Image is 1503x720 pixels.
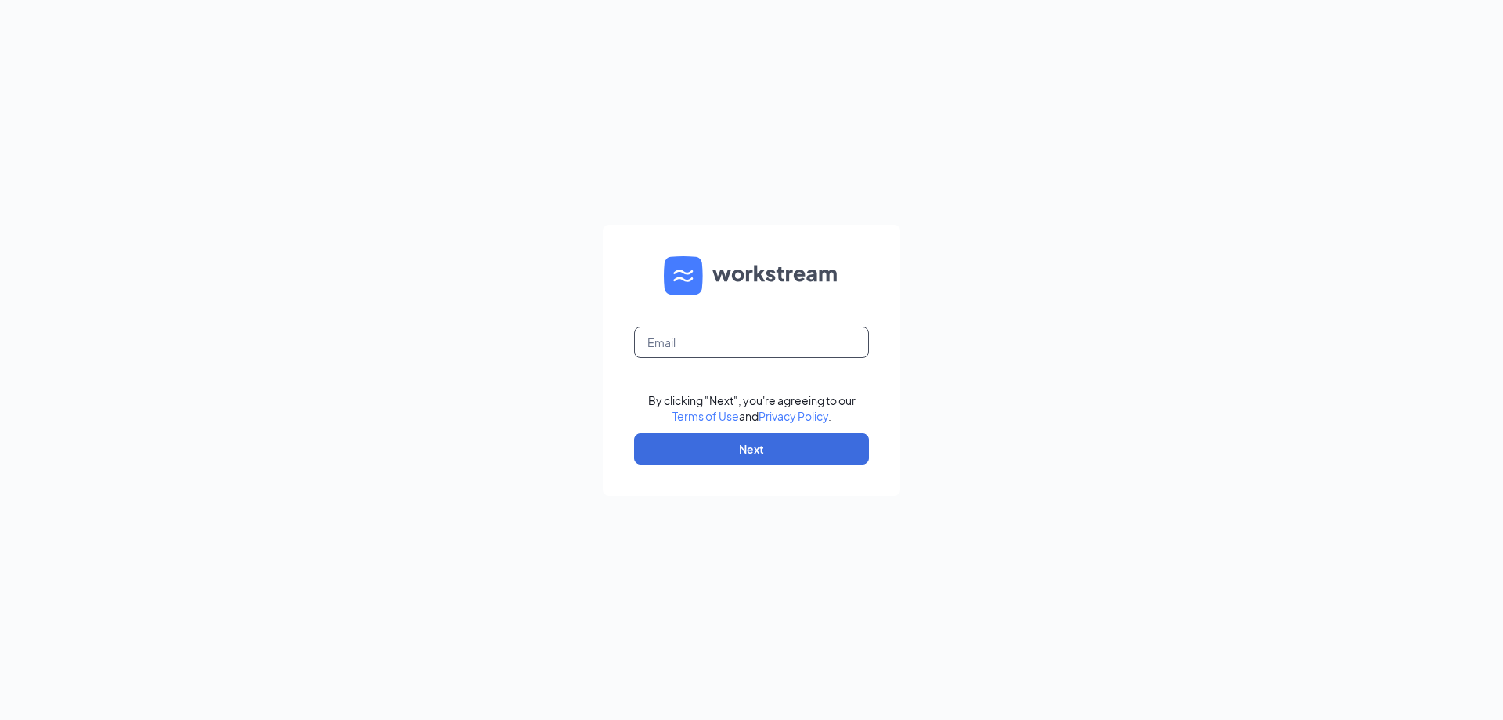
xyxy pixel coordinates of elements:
img: WS logo and Workstream text [664,256,839,295]
a: Privacy Policy [759,409,828,423]
input: Email [634,327,869,358]
a: Terms of Use [672,409,739,423]
button: Next [634,433,869,465]
div: By clicking "Next", you're agreeing to our and . [648,393,856,424]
